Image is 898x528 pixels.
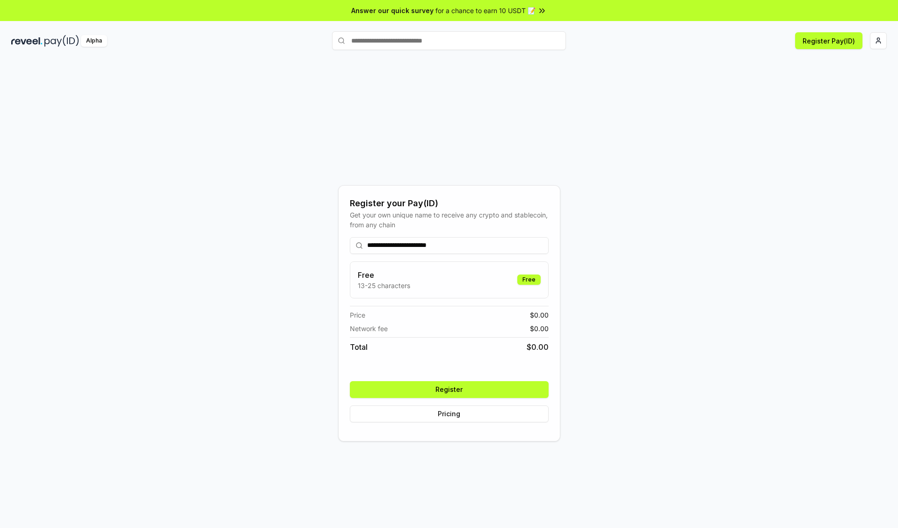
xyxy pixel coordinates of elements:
[350,405,549,422] button: Pricing
[530,310,549,320] span: $ 0.00
[350,210,549,230] div: Get your own unique name to receive any crypto and stablecoin, from any chain
[350,197,549,210] div: Register your Pay(ID)
[358,281,410,290] p: 13-25 characters
[530,324,549,333] span: $ 0.00
[527,341,549,353] span: $ 0.00
[350,381,549,398] button: Register
[11,35,43,47] img: reveel_dark
[350,324,388,333] span: Network fee
[435,6,536,15] span: for a chance to earn 10 USDT 📝
[350,341,368,353] span: Total
[517,275,541,285] div: Free
[350,310,365,320] span: Price
[44,35,79,47] img: pay_id
[81,35,107,47] div: Alpha
[795,32,862,49] button: Register Pay(ID)
[351,6,434,15] span: Answer our quick survey
[358,269,410,281] h3: Free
